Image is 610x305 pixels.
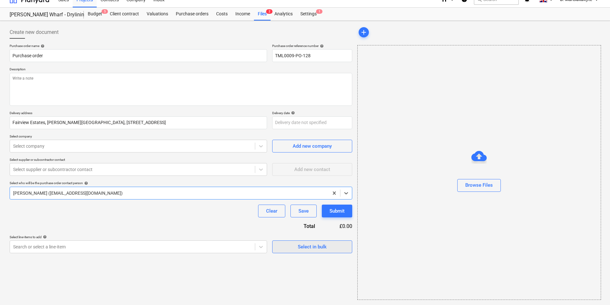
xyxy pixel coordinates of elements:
p: Select company [10,134,267,140]
a: Purchase orders [172,8,212,20]
p: Select supplier or subcontractor contact [10,158,267,163]
div: Total [269,223,325,230]
input: Reference number [272,49,352,62]
a: Analytics [271,8,297,20]
button: Save [290,205,317,217]
a: Valuations [143,8,172,20]
p: Delivery address [10,111,267,116]
div: Add new company [293,142,332,150]
div: Files [254,8,271,20]
button: Add new company [272,140,352,152]
span: help [319,44,324,48]
div: Select line-items to add [10,235,267,239]
input: Delivery date not specified [272,116,352,129]
a: Settings1 [297,8,321,20]
div: Browse Files [465,181,493,189]
p: Description [10,67,352,73]
div: Settings [297,8,321,20]
span: 1 [316,9,322,14]
button: Browse Files [457,179,501,192]
div: Purchase order reference number [272,44,352,48]
div: Budget [84,8,106,20]
a: Income [232,8,254,20]
span: help [39,44,45,48]
div: £0.00 [325,223,352,230]
span: 5 [102,9,108,14]
div: [PERSON_NAME] Wharf - Drylining [10,12,76,18]
div: Select who will be the purchase order contact person [10,181,352,185]
a: Client contract [106,8,143,20]
input: Delivery address [10,116,267,129]
div: Purchase order name [10,44,267,48]
input: Document name [10,49,267,62]
span: help [42,235,47,239]
div: Delivery date [272,111,352,115]
span: Create new document [10,28,59,36]
button: Submit [322,205,352,217]
div: Select in bulk [298,243,327,251]
a: Budget5 [84,8,106,20]
span: help [83,181,88,185]
div: Clear [266,207,277,215]
span: help [290,111,295,115]
span: add [360,28,368,36]
div: Save [298,207,309,215]
button: Select in bulk [272,240,352,253]
button: Clear [258,205,285,217]
span: 2 [266,9,272,14]
a: Files2 [254,8,271,20]
div: Submit [329,207,345,215]
div: Browse Files [357,45,601,300]
a: Costs [212,8,232,20]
